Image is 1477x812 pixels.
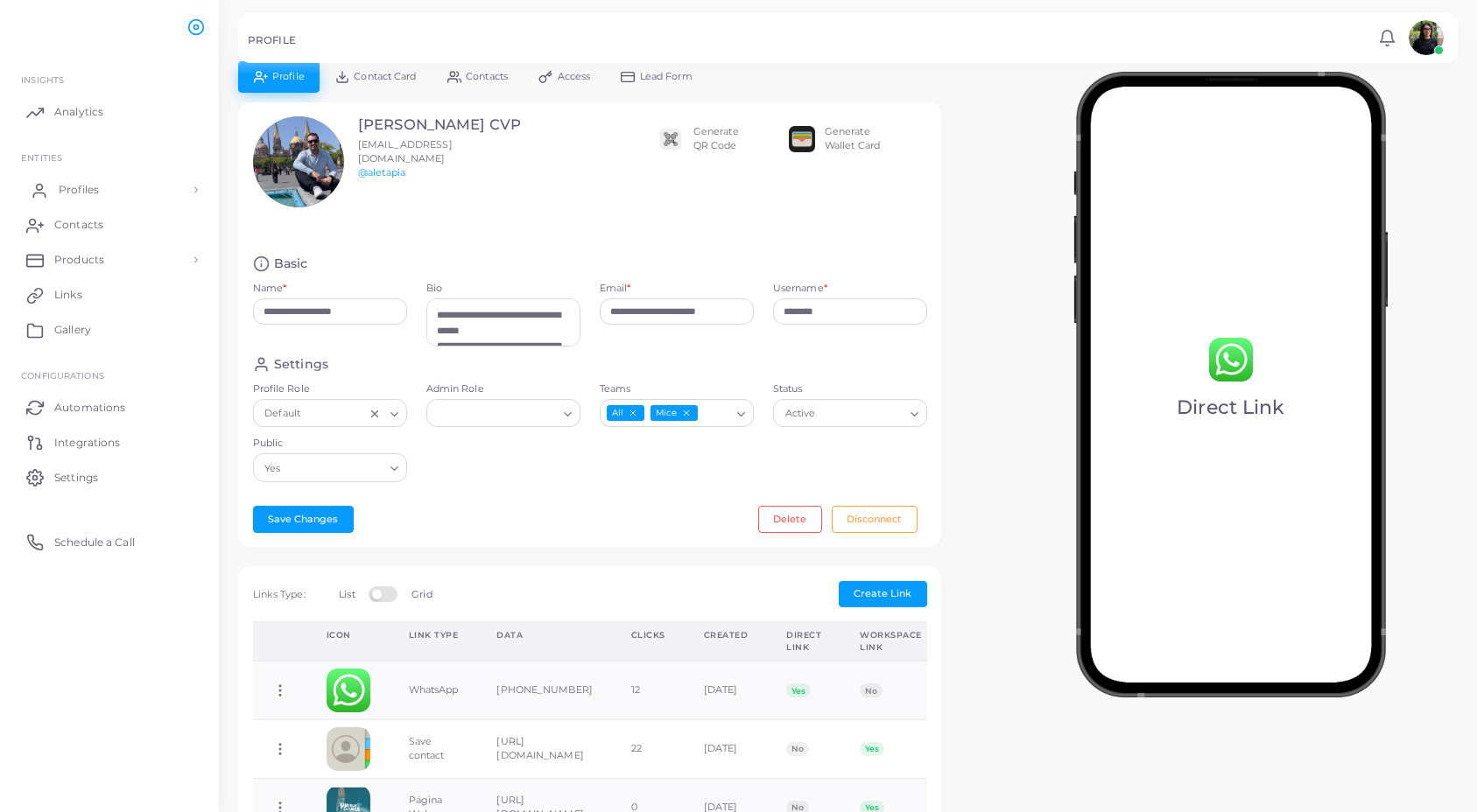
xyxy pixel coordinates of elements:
div: Generate Wallet Card [825,125,880,153]
a: Schedule a Call [13,524,206,559]
span: Active [783,405,818,423]
div: Icon [327,629,370,641]
span: Gallery [54,322,91,338]
td: 12 [612,661,685,719]
span: Access [558,72,591,81]
div: Data [496,629,593,641]
span: Mice [651,405,698,422]
input: Search for option [700,404,730,423]
img: contactcard.png [327,727,370,771]
input: Search for option [819,404,904,423]
th: Action [253,622,307,661]
label: Username [773,282,827,296]
span: ENTITIES [21,152,62,163]
span: Products [54,252,104,268]
div: Search for option [600,399,754,427]
a: Integrations [13,424,206,459]
a: Contacts [13,207,206,242]
button: Create Link [839,581,927,607]
div: Clicks [631,629,665,641]
input: Search for option [305,404,364,423]
label: Public [253,437,407,451]
img: phone-mock.b55596b7.png [1073,72,1388,697]
a: Products [13,242,206,277]
label: Grid [411,588,432,602]
img: qr2.png [658,126,684,152]
a: Gallery [13,312,206,347]
span: Create Link [854,587,911,599]
button: Deselect Mice [680,407,693,419]
a: @aletapia [358,166,405,178]
label: Name [253,282,287,296]
span: No [860,683,882,697]
a: Analytics [13,94,206,129]
span: Links Type: [253,588,306,600]
h4: Settings [274,356,328,373]
span: Lead Form [640,72,693,81]
span: No [786,742,808,756]
div: Created [704,629,749,641]
span: Analytics [54,104,103,120]
label: Admin Role [426,382,580,396]
a: Links [13,277,206,312]
td: [DATE] [685,720,768,779]
label: Bio [426,282,580,296]
div: Search for option [253,399,407,427]
span: Links [54,287,82,303]
label: Profile Role [253,382,407,396]
img: apple-wallet.png [789,126,815,152]
span: Yes [263,459,284,478]
div: Search for option [773,399,927,427]
input: Search for option [434,404,557,423]
a: Automations [13,389,206,424]
label: Email [600,282,631,296]
a: Profiles [13,172,206,207]
div: Link Type [409,629,459,641]
div: Direct Link [786,629,821,653]
td: Save contact [390,720,478,779]
td: [PHONE_NUMBER] [477,661,612,719]
img: whatsapp.png [327,668,370,712]
span: Profile [272,72,305,81]
td: [DATE] [685,661,768,719]
input: Search for option [285,458,383,478]
span: Yes [860,742,883,756]
img: avatar [1409,20,1444,55]
label: List [339,588,355,602]
div: Generate QR Code [693,125,739,153]
span: Yes [786,683,810,697]
span: Contacts [54,217,103,233]
div: Search for option [253,453,407,481]
span: All [607,405,644,422]
a: Settings [13,459,206,494]
label: Teams [600,382,754,396]
h3: [PERSON_NAME] CVP [358,116,523,134]
span: Schedule a Call [54,535,135,550]
td: 22 [612,720,685,779]
button: Deselect All [627,407,639,419]
span: Integrations [54,435,120,451]
td: [URL][DOMAIN_NAME] [477,720,612,779]
h5: PROFILE [248,34,296,46]
span: Configurations [21,370,104,381]
button: Save Changes [253,506,354,532]
span: Contact Card [354,72,416,81]
button: Delete [758,506,822,532]
a: avatar [1403,20,1448,55]
span: Profiles [59,182,99,198]
td: WhatsApp [390,661,478,719]
button: Disconnect [832,506,918,532]
span: Contacts [466,72,508,81]
span: [EMAIL_ADDRESS][DOMAIN_NAME] [358,138,453,164]
span: Default [263,405,303,423]
span: Settings [54,470,98,486]
div: Workspace Link [860,629,922,653]
span: INSIGHTS [21,74,64,85]
button: Clear Selected [369,406,381,420]
h4: Basic [274,255,308,272]
span: Automations [54,400,125,416]
label: Status [773,382,927,396]
div: Search for option [426,399,580,427]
